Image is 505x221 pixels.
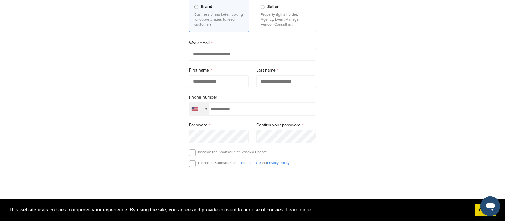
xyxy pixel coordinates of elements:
[261,12,311,27] p: Property rights holder, Agency, Event Manager, Vendor, Consultant
[200,107,203,111] div: +1
[189,67,249,74] label: First name
[256,122,316,129] label: Confirm your password
[261,5,265,9] input: Seller Property rights holder, Agency, Event Manager, Vendor, Consultant
[267,161,289,165] a: Privacy Policy
[189,40,316,47] label: Work email
[198,149,267,154] p: Receive the SponsorPitch Weekly Update
[194,5,198,9] input: Brand Business or marketer looking for opportunities to reach customers
[267,3,279,10] span: Seller
[198,160,289,165] p: I agree to SponsorPitch’s and
[194,12,244,27] p: Business or marketer looking for opportunities to reach customers
[189,103,209,115] div: Selected country
[9,205,470,215] span: This website uses cookies to improve your experience. By using the site, you agree and provide co...
[189,122,249,129] label: Password
[285,205,312,215] a: learn more about cookies
[256,67,316,74] label: Last name
[239,161,261,165] a: Terms of Use
[217,174,288,192] iframe: reCAPTCHA
[201,3,212,10] span: Brand
[480,196,500,216] iframe: Button to launch messaging window
[189,94,316,101] label: Phone number
[475,204,496,216] a: dismiss cookie message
